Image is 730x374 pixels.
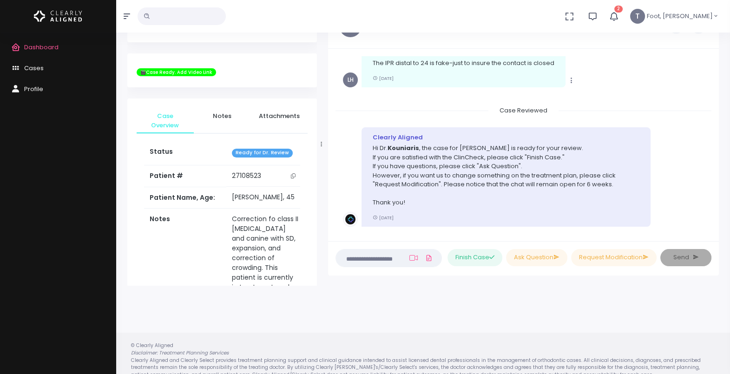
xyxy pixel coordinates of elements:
span: Cases [24,64,44,72]
span: Case Overview [144,112,186,130]
span: 🎬Case Ready. Add Video Link [137,68,216,77]
small: [DATE] [373,215,394,221]
button: Request Modification [571,249,657,266]
span: Ready for Dr. Review [232,149,293,157]
span: T [630,9,645,24]
span: Dashboard [24,43,59,52]
span: LH [343,72,358,87]
button: Finish Case [447,249,502,266]
span: Attachments [258,112,301,121]
span: Notes [201,112,243,121]
th: Patient Name, Age: [144,187,226,208]
span: Case Reviewed [488,103,559,118]
div: scrollable content [127,4,317,286]
span: 2 [614,6,623,13]
img: Logo Horizontal [34,7,82,26]
a: Add Files [423,249,434,266]
th: Patient # [144,165,226,187]
em: Disclaimer: Treatment Planning Services [131,349,229,356]
div: Clearly Aligned [373,133,639,142]
small: [DATE] [373,75,394,81]
a: Add Loom Video [408,254,420,262]
b: Kouniaris [388,144,419,152]
td: 27108523 [226,165,305,187]
th: Status [144,141,226,165]
td: [PERSON_NAME], 45 [226,187,305,208]
p: Hi Dr. , the case for [PERSON_NAME] is ready for your review. If you are satisfied with the ClinC... [373,144,639,207]
span: Profile [24,85,43,93]
p: The IPR distal to 24 is fake-just to insure the contact is closed [373,59,554,68]
button: Ask Question [506,249,567,266]
span: Foot, [PERSON_NAME] [647,12,713,21]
